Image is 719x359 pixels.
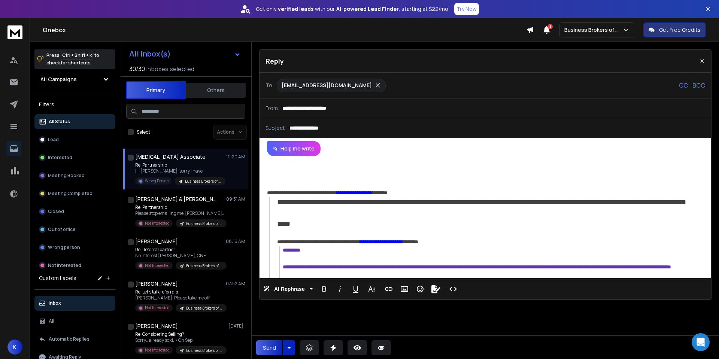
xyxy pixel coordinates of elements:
[226,238,245,244] p: 08:16 AM
[135,210,225,216] p: Please stop emailing me [PERSON_NAME] and
[186,82,246,98] button: Others
[135,238,178,245] h1: [PERSON_NAME]
[185,179,221,184] p: Business Brokers of [US_STATE] | Realtor | [GEOGRAPHIC_DATA]
[145,178,169,184] p: Wrong Person
[692,333,710,351] div: Open Intercom Messenger
[34,72,115,87] button: All Campaigns
[135,322,178,330] h1: [PERSON_NAME]
[135,162,225,168] p: Re: Partnership
[364,282,379,296] button: More Text
[34,168,115,183] button: Meeting Booked
[643,22,706,37] button: Get Free Credits
[382,282,396,296] button: Insert Link (Ctrl+K)
[186,221,222,226] p: Business Brokers of [US_STATE] | Realtor | [GEOGRAPHIC_DATA]
[135,247,225,253] p: Re: Referral partner
[135,295,225,301] p: [PERSON_NAME], Please take me off
[43,25,527,34] h1: Onebox
[49,318,54,324] p: All
[34,204,115,219] button: Closed
[266,82,274,89] p: To:
[34,132,115,147] button: Lead
[454,3,479,15] button: Try Now
[129,64,145,73] span: 30 / 30
[123,46,247,61] button: All Inbox(s)
[273,286,306,292] span: AI Rephrase
[129,50,171,58] h1: All Inbox(s)
[137,129,150,135] label: Select
[262,282,314,296] button: AI Rephrase
[34,240,115,255] button: Wrong person
[186,305,222,311] p: Business Brokers of [US_STATE] | Realtor | [GEOGRAPHIC_DATA]
[48,191,92,197] p: Meeting Completed
[349,282,363,296] button: Underline (Ctrl+U)
[126,81,186,99] button: Primary
[146,64,194,73] h3: Inboxes selected
[135,289,225,295] p: Re: Let’s talk referrals
[679,81,688,90] p: CC
[135,204,225,210] p: Re: Partnership
[336,5,400,13] strong: AI-powered Lead Finder,
[659,26,701,34] p: Get Free Credits
[226,154,245,160] p: 10:20 AM
[226,281,245,287] p: 07:52 AM
[266,124,286,132] p: Subject:
[48,173,85,179] p: Meeting Booked
[49,300,61,306] p: Inbox
[34,186,115,201] button: Meeting Completed
[7,340,22,355] button: K
[456,5,477,13] p: Try Now
[34,222,115,237] button: Out of office
[135,153,206,161] h1: [MEDICAL_DATA] Associate
[34,332,115,347] button: Automatic Replies
[48,137,59,143] p: Lead
[256,340,282,355] button: Send
[278,5,313,13] strong: verified leads
[429,282,443,296] button: Signature
[256,5,448,13] p: Get only with our starting at $22/mo
[282,82,372,89] p: [EMAIL_ADDRESS][DOMAIN_NAME]
[34,150,115,165] button: Interested
[39,274,76,282] h3: Custom Labels
[692,81,705,90] p: BCC
[547,24,553,29] span: 5
[135,253,225,259] p: No interest [PERSON_NAME], CNE
[34,296,115,311] button: Inbox
[61,51,93,60] span: Ctrl + Shift + k
[48,226,76,232] p: Out of office
[34,99,115,110] h3: Filters
[145,263,170,268] p: Not Interested
[413,282,427,296] button: Emoticons
[49,119,70,125] p: All Status
[135,331,225,337] p: Re: Considering Selling?
[48,244,80,250] p: Wrong person
[48,155,72,161] p: Interested
[46,52,99,67] p: Press to check for shortcuts.
[135,280,178,287] h1: [PERSON_NAME]
[34,314,115,329] button: All
[333,282,347,296] button: Italic (Ctrl+I)
[135,337,225,343] p: Sorry…already sold. > On Sep
[186,348,222,353] p: Business Brokers of [US_STATE] | Local Business | [GEOGRAPHIC_DATA]
[145,220,170,226] p: Not Interested
[48,209,64,215] p: Closed
[135,168,225,174] p: Hi [PERSON_NAME], sorry I have
[397,282,412,296] button: Insert Image (Ctrl+P)
[564,26,622,34] p: Business Brokers of AZ
[266,104,279,112] p: From:
[226,196,245,202] p: 09:31 AM
[40,76,77,83] h1: All Campaigns
[49,336,90,342] p: Automatic Replies
[266,56,284,66] p: Reply
[267,141,321,156] button: Help me write
[317,282,331,296] button: Bold (Ctrl+B)
[145,347,170,353] p: Not Interested
[135,195,218,203] h1: [PERSON_NAME] & [PERSON_NAME]
[48,262,81,268] p: Not Interested
[228,323,245,329] p: [DATE]
[34,114,115,129] button: All Status
[145,305,170,311] p: Not Interested
[446,282,460,296] button: Code View
[34,258,115,273] button: Not Interested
